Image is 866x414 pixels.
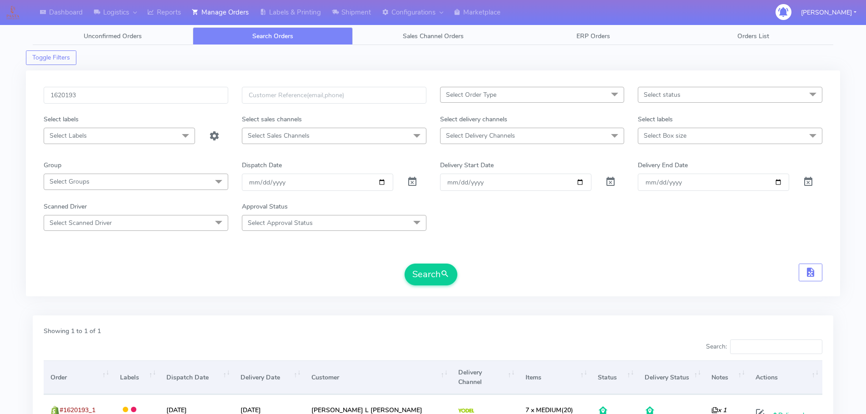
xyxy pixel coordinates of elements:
label: Select delivery channels [440,115,507,124]
label: Scanned Driver [44,202,87,211]
th: Dispatch Date: activate to sort column ascending [160,360,234,394]
th: Labels: activate to sort column ascending [113,360,160,394]
span: Select Groups [50,177,90,186]
label: Select labels [44,115,79,124]
label: Group [44,160,61,170]
span: Select Scanned Driver [50,219,112,227]
span: Select Order Type [446,90,496,99]
ul: Tabs [33,27,833,45]
span: Select Delivery Channels [446,131,515,140]
span: Select Box size [644,131,686,140]
span: ERP Orders [576,32,610,40]
label: Approval Status [242,202,288,211]
input: Order Id [44,87,228,104]
span: Sales Channel Orders [403,32,464,40]
span: Select status [644,90,681,99]
th: Actions: activate to sort column ascending [749,360,822,394]
th: Customer: activate to sort column ascending [305,360,451,394]
span: Unconfirmed Orders [84,32,142,40]
img: Yodel [458,409,474,413]
button: Search [405,264,457,285]
input: Customer Reference(email,phone) [242,87,426,104]
th: Delivery Date: activate to sort column ascending [234,360,305,394]
label: Select sales channels [242,115,302,124]
label: Select labels [638,115,673,124]
span: Select Sales Channels [248,131,310,140]
th: Status: activate to sort column ascending [591,360,638,394]
button: Toggle Filters [26,50,76,65]
label: Dispatch Date [242,160,282,170]
span: Search Orders [252,32,293,40]
th: Order: activate to sort column ascending [44,360,113,394]
span: Select Labels [50,131,87,140]
label: Showing 1 to 1 of 1 [44,326,101,336]
th: Notes: activate to sort column ascending [705,360,749,394]
label: Search: [706,339,822,354]
label: Delivery End Date [638,160,688,170]
input: Search: [730,339,822,354]
th: Delivery Channel: activate to sort column ascending [451,360,519,394]
th: Items: activate to sort column ascending [519,360,591,394]
span: Select Approval Status [248,219,313,227]
button: [PERSON_NAME] [794,3,863,22]
span: Orders List [737,32,769,40]
label: Delivery Start Date [440,160,494,170]
th: Delivery Status: activate to sort column ascending [638,360,705,394]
